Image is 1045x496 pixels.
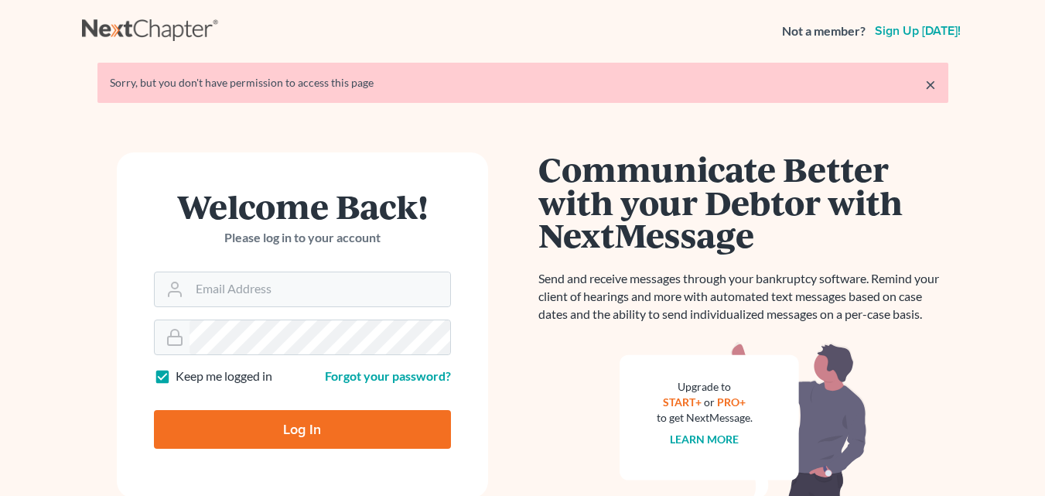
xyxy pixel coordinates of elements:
[925,75,936,94] a: ×
[110,75,936,91] div: Sorry, but you don't have permission to access this page
[670,433,739,446] a: Learn more
[663,395,702,409] a: START+
[154,229,451,247] p: Please log in to your account
[872,25,964,37] a: Sign up [DATE]!
[657,410,753,426] div: to get NextMessage.
[538,152,948,251] h1: Communicate Better with your Debtor with NextMessage
[325,368,451,383] a: Forgot your password?
[176,368,272,385] label: Keep me logged in
[717,395,746,409] a: PRO+
[190,272,450,306] input: Email Address
[657,379,753,395] div: Upgrade to
[704,395,715,409] span: or
[538,270,948,323] p: Send and receive messages through your bankruptcy software. Remind your client of hearings and mo...
[154,410,451,449] input: Log In
[154,190,451,223] h1: Welcome Back!
[782,22,866,40] strong: Not a member?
